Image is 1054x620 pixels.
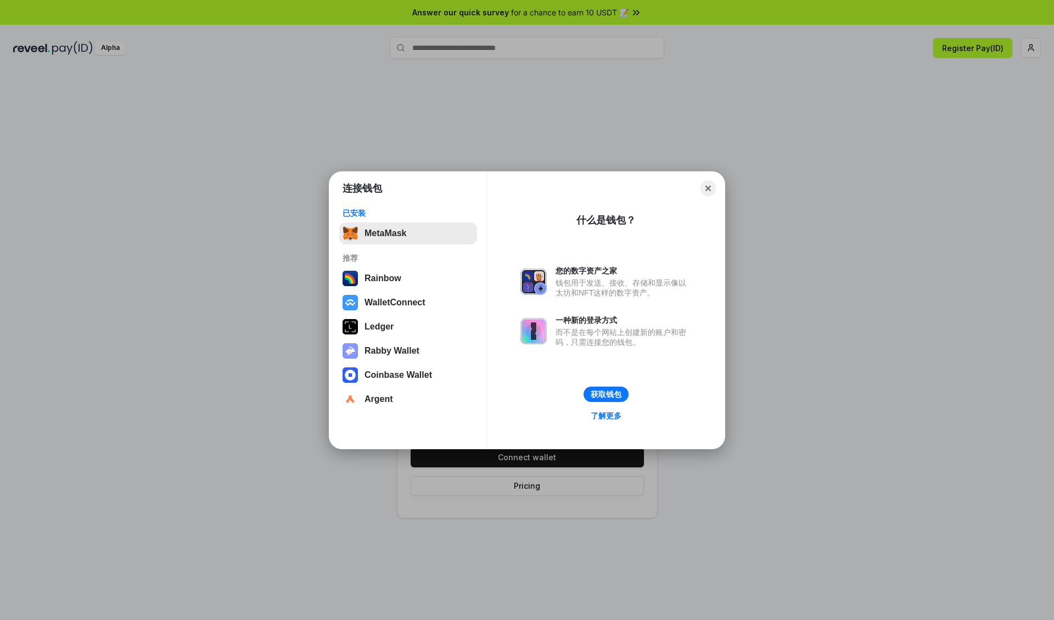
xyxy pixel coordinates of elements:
[343,319,358,334] img: svg+xml,%3Csvg%20xmlns%3D%22http%3A%2F%2Fwww.w3.org%2F2000%2Fsvg%22%20width%3D%2228%22%20height%3...
[520,269,547,295] img: svg+xml,%3Csvg%20xmlns%3D%22http%3A%2F%2Fwww.w3.org%2F2000%2Fsvg%22%20fill%3D%22none%22%20viewBox...
[339,316,477,338] button: Ledger
[343,226,358,241] img: svg+xml,%3Csvg%20fill%3D%22none%22%20height%3D%2233%22%20viewBox%3D%220%200%2035%2033%22%20width%...
[343,208,474,218] div: 已安装
[584,409,628,423] a: 了解更多
[700,181,716,196] button: Close
[365,346,419,356] div: Rabby Wallet
[343,253,474,263] div: 推荐
[343,271,358,286] img: svg+xml,%3Csvg%20width%3D%22120%22%20height%3D%22120%22%20viewBox%3D%220%200%20120%20120%22%20fil...
[591,411,621,421] div: 了解更多
[365,228,406,238] div: MetaMask
[556,315,692,325] div: 一种新的登录方式
[365,322,394,332] div: Ledger
[343,392,358,407] img: svg+xml,%3Csvg%20width%3D%2228%22%20height%3D%2228%22%20viewBox%3D%220%200%2028%2028%22%20fill%3D...
[339,388,477,410] button: Argent
[339,222,477,244] button: MetaMask
[339,267,477,289] button: Rainbow
[556,266,692,276] div: 您的数字资产之家
[343,343,358,359] img: svg+xml,%3Csvg%20xmlns%3D%22http%3A%2F%2Fwww.w3.org%2F2000%2Fsvg%22%20fill%3D%22none%22%20viewBox...
[343,182,382,195] h1: 连接钱包
[365,370,432,380] div: Coinbase Wallet
[339,364,477,386] button: Coinbase Wallet
[584,387,629,402] button: 获取钱包
[365,273,401,283] div: Rainbow
[343,295,358,310] img: svg+xml,%3Csvg%20width%3D%2228%22%20height%3D%2228%22%20viewBox%3D%220%200%2028%2028%22%20fill%3D...
[339,340,477,362] button: Rabby Wallet
[591,389,621,399] div: 获取钱包
[576,214,636,227] div: 什么是钱包？
[365,298,425,308] div: WalletConnect
[556,278,692,298] div: 钱包用于发送、接收、存储和显示像以太坊和NFT这样的数字资产。
[556,327,692,347] div: 而不是在每个网站上创建新的账户和密码，只需连接您的钱包。
[343,367,358,383] img: svg+xml,%3Csvg%20width%3D%2228%22%20height%3D%2228%22%20viewBox%3D%220%200%2028%2028%22%20fill%3D...
[520,318,547,344] img: svg+xml,%3Csvg%20xmlns%3D%22http%3A%2F%2Fwww.w3.org%2F2000%2Fsvg%22%20fill%3D%22none%22%20viewBox...
[365,394,393,404] div: Argent
[339,292,477,314] button: WalletConnect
